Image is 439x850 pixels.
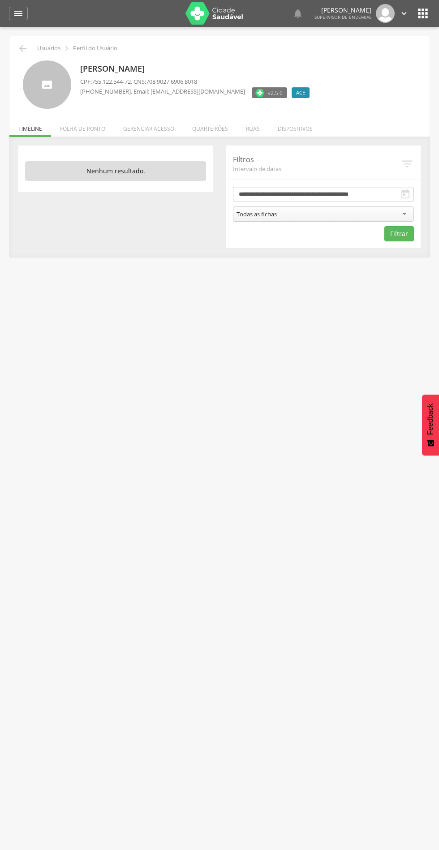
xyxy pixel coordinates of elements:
[183,116,237,137] li: Quarteirões
[146,77,197,86] span: 708 9027 6906 8018
[17,43,28,54] i: Voltar
[73,45,117,52] p: Perfil do Usuário
[426,404,435,435] span: Feedback
[233,155,400,165] p: Filtros
[237,210,277,218] div: Todas as fichas
[422,395,439,455] button: Feedback - Mostrar pesquisa
[399,9,409,18] i: 
[80,77,314,86] p: CPF: , CNS:
[114,116,183,137] li: Gerenciar acesso
[314,7,371,13] p: [PERSON_NAME]
[62,43,72,53] i: 
[400,189,411,200] i: 
[269,116,322,137] li: Dispositivos
[293,4,303,23] a: 
[13,8,24,19] i: 
[296,89,305,96] span: ACE
[314,14,371,20] span: Supervisor de Endemias
[268,88,283,97] span: v2.5.0
[51,116,114,137] li: Folha de ponto
[80,63,314,75] p: [PERSON_NAME]
[37,45,60,52] p: Usuários
[416,6,430,21] i: 
[80,87,131,95] span: [PHONE_NUMBER]
[252,87,287,98] label: Versão do aplicativo
[9,7,28,20] a: 
[400,157,414,171] i: 
[399,4,409,23] a: 
[384,226,414,241] button: Filtrar
[80,87,245,96] p: , Email: [EMAIL_ADDRESS][DOMAIN_NAME]
[233,165,400,173] span: Intervalo de datas
[293,8,303,19] i: 
[25,161,206,181] p: Nenhum resultado.
[92,77,131,86] span: 755.122.544-72
[237,116,269,137] li: Ruas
